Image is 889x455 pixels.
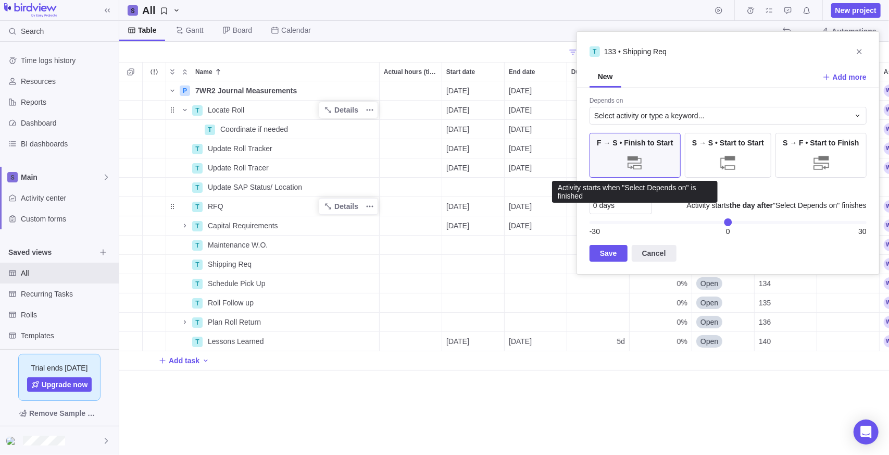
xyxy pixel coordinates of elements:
[557,183,713,200] div: Activity starts when "Select Depends on" is finished
[692,138,764,148] span: S → S • Start to Start
[600,247,617,260] span: Save
[852,44,867,59] span: Close
[594,110,705,121] span: Select activity or type a keyword...
[590,186,867,196] div: Lag
[593,201,615,210] span: 0 days
[590,96,623,107] div: Depends on
[833,72,867,82] span: Add more
[604,46,667,57] span: 133 • Shipping Req
[590,46,600,57] div: T
[597,138,673,148] span: F → S • Finish to Start
[822,70,867,84] span: Add more
[598,71,613,82] span: New
[642,247,666,260] span: Cancel
[687,200,867,211] span: Activity starts "Select Depends on" finishes
[590,245,628,262] span: Save
[858,227,867,236] span: 30
[632,245,677,262] span: Cancel
[590,227,600,236] span: -30
[783,138,859,148] span: S → F • Start to Finish
[730,201,773,210] b: the day after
